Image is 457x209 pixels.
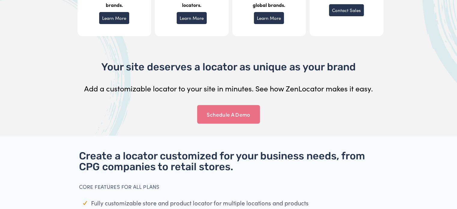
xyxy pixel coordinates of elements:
[329,4,364,16] a: Contact Sales
[79,183,160,190] code: CORE FEATURES FOR ALL PLANS
[177,12,207,24] a: Learn More
[79,150,367,173] span: Create a locator customized for your business needs, from CPG companies to retail stores.
[79,82,378,95] p: Add a customizable locator to your site in minutes. See how ZenLocator makes it easy.
[197,105,260,124] a: Schedule A Demo
[254,12,284,24] a: Learn More
[101,61,356,73] span: Your site deserves a locator as unique as your brand
[99,12,129,24] a: Learn More
[91,199,309,207] span: Fully customizable store and product locator for multiple locations and products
